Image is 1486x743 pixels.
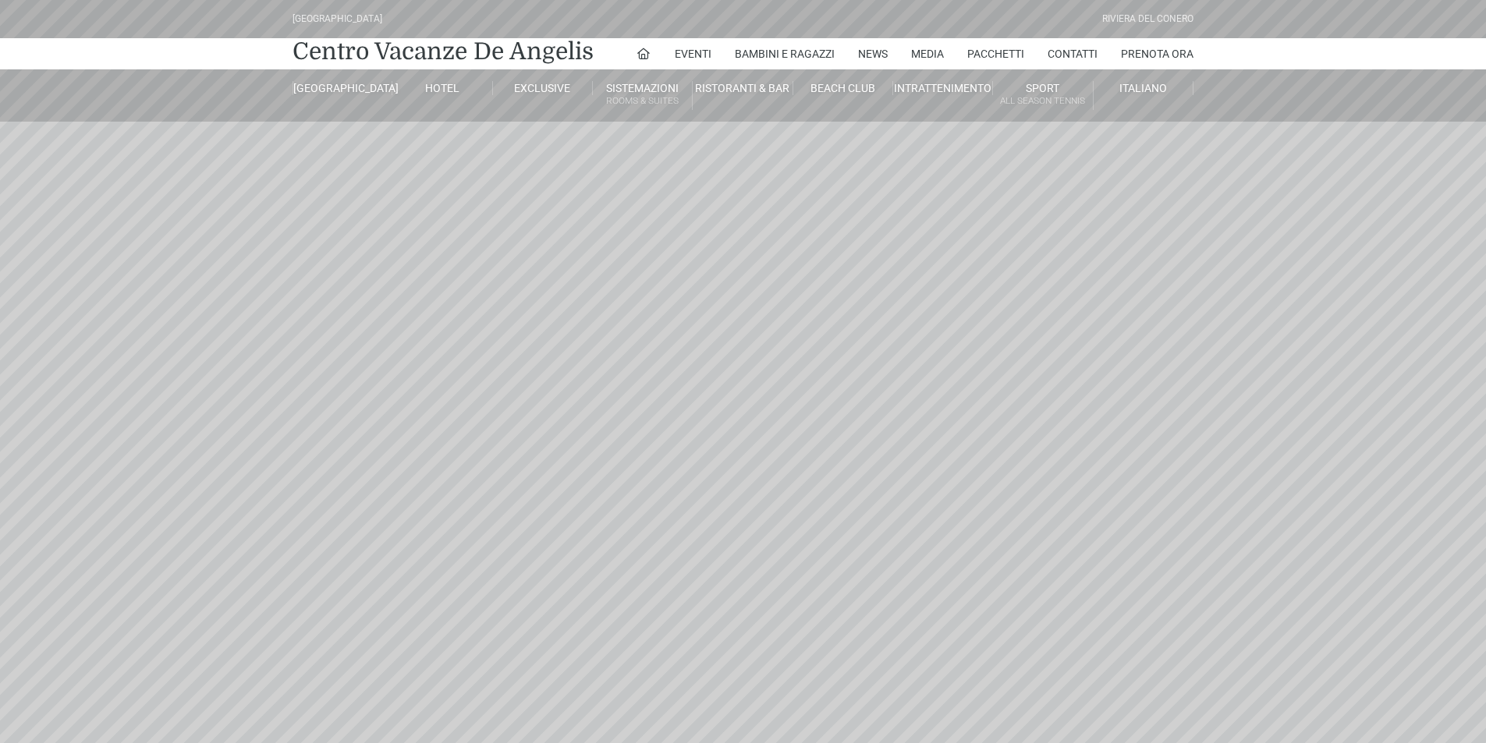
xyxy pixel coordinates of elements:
[593,94,692,108] small: Rooms & Suites
[1119,82,1167,94] span: Italiano
[693,81,793,95] a: Ristoranti & Bar
[293,12,382,27] div: [GEOGRAPHIC_DATA]
[675,38,711,69] a: Eventi
[293,81,392,95] a: [GEOGRAPHIC_DATA]
[1102,12,1193,27] div: Riviera Del Conero
[793,81,893,95] a: Beach Club
[493,81,593,95] a: Exclusive
[858,38,888,69] a: News
[1048,38,1098,69] a: Contatti
[993,94,1092,108] small: All Season Tennis
[593,81,693,110] a: SistemazioniRooms & Suites
[293,36,594,67] a: Centro Vacanze De Angelis
[1121,38,1193,69] a: Prenota Ora
[735,38,835,69] a: Bambini e Ragazzi
[967,38,1024,69] a: Pacchetti
[392,81,492,95] a: Hotel
[1094,81,1193,95] a: Italiano
[893,81,993,95] a: Intrattenimento
[993,81,1093,110] a: SportAll Season Tennis
[911,38,944,69] a: Media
